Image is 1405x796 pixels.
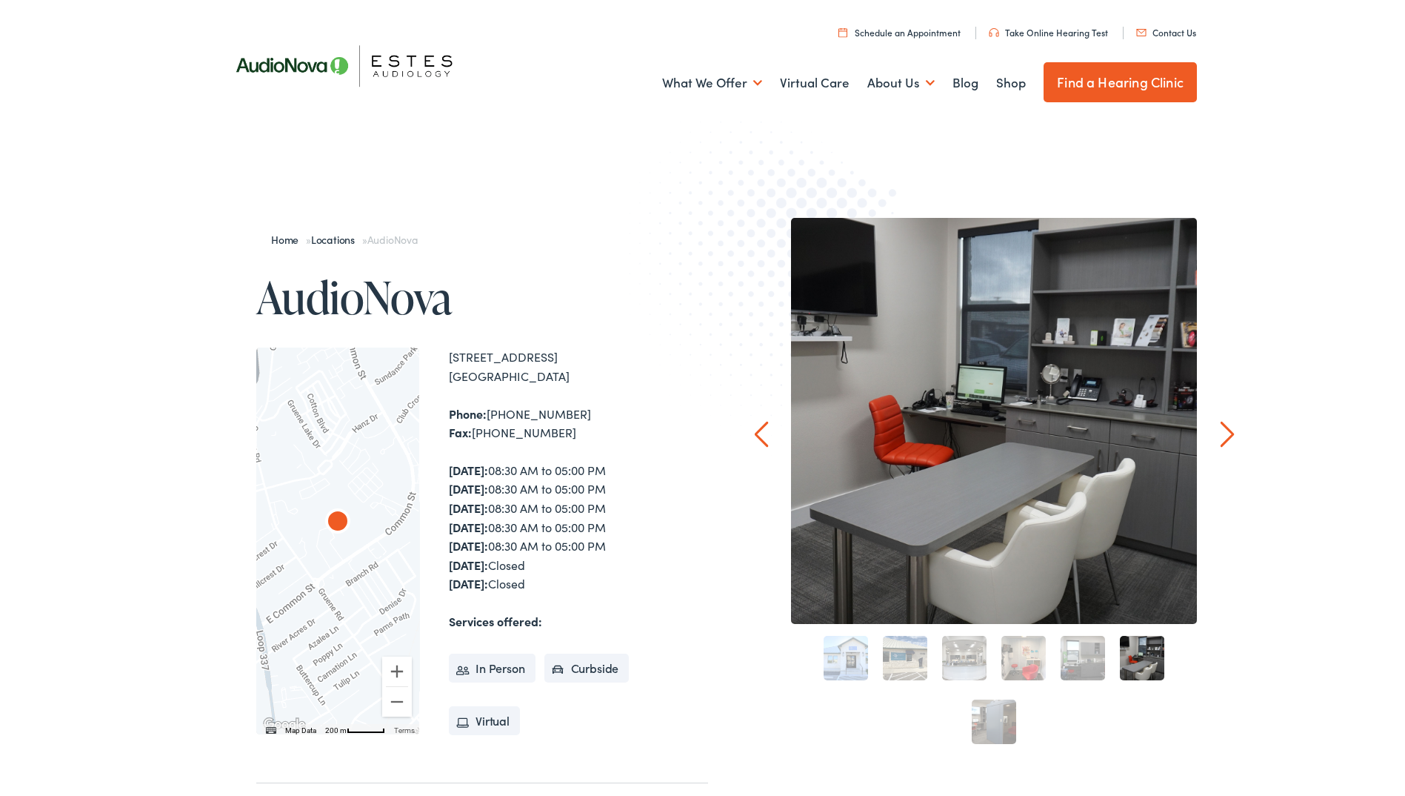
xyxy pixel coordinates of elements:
[989,25,999,34] img: utility icon
[321,721,390,732] button: Map Scale: 200 m per 48 pixels
[449,610,542,626] strong: Services offered:
[1120,633,1164,677] a: 6
[449,402,708,440] div: [PHONE_NUMBER] [PHONE_NUMBER]
[755,418,769,445] a: Prev
[271,229,306,244] a: Home
[1001,633,1046,677] a: 4
[256,270,708,319] h1: AudioNova
[883,633,927,677] a: 2
[942,633,987,677] a: 3
[449,651,535,680] li: In Person
[838,23,961,36] a: Schedule an Appointment
[325,723,347,732] span: 200 m
[285,723,316,733] button: Map Data
[394,723,415,732] a: Terms (opens in new tab)
[544,651,630,680] li: Curbside
[1136,26,1147,33] img: utility icon
[824,633,868,677] a: 1
[449,458,708,591] div: 08:30 AM to 05:00 PM 08:30 AM to 05:00 PM 08:30 AM to 05:00 PM 08:30 AM to 05:00 PM 08:30 AM to 0...
[996,53,1026,107] a: Shop
[1061,633,1105,677] a: 5
[382,654,412,683] button: Zoom in
[1136,23,1196,36] a: Contact Us
[662,53,762,107] a: What We Offer
[367,229,418,244] span: AudioNova
[1044,59,1197,99] a: Find a Hearing Clinic
[449,516,488,532] strong: [DATE]:
[449,703,520,733] li: Virtual
[449,477,488,494] strong: [DATE]:
[780,53,850,107] a: Virtual Care
[838,24,847,34] img: utility icon
[972,697,1016,741] a: 7
[989,23,1108,36] a: Take Online Hearing Test
[449,421,472,437] strong: Fax:
[449,459,488,475] strong: [DATE]:
[271,229,418,244] span: » »
[449,345,708,382] div: [STREET_ADDRESS] [GEOGRAPHIC_DATA]
[449,402,487,419] strong: Phone:
[952,53,978,107] a: Blog
[1221,418,1235,445] a: Next
[449,497,488,513] strong: [DATE]:
[449,534,488,551] strong: [DATE]:
[266,723,276,733] button: Keyboard shortcuts
[867,53,935,107] a: About Us
[449,554,488,570] strong: [DATE]:
[320,503,356,538] div: AudioNova
[449,572,488,588] strong: [DATE]:
[382,684,412,714] button: Zoom out
[260,712,309,732] a: Open this area in Google Maps (opens a new window)
[311,229,362,244] a: Locations
[260,712,309,732] img: Google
